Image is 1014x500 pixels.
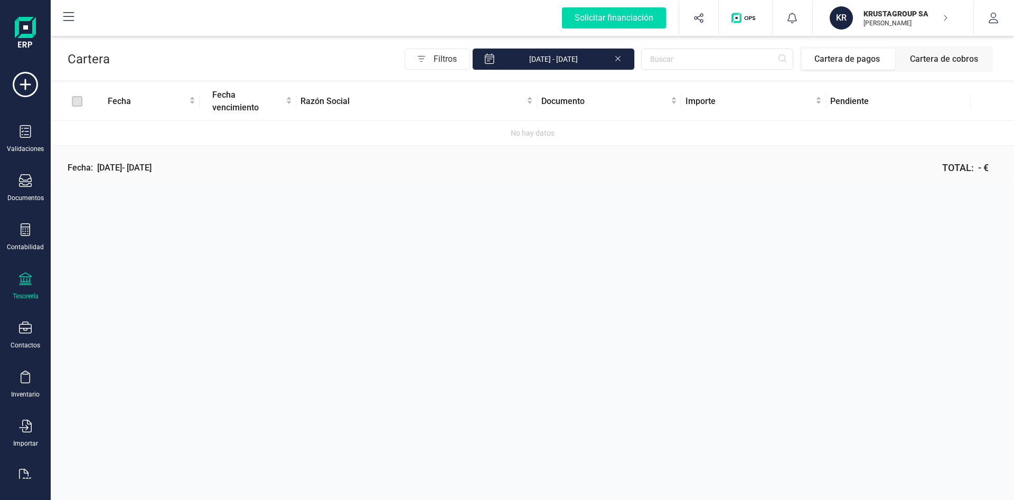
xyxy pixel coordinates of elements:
th: Pendiente [826,82,971,121]
p: KRUSTAGROUP SA [863,8,948,19]
span: Cartera de cobros [897,49,991,70]
div: KR [830,6,853,30]
input: Buscar [641,49,793,70]
div: Contactos [11,341,40,350]
span: Fecha vencimiento [212,89,283,114]
div: Documentos [7,194,44,202]
span: Fecha [108,95,187,108]
button: KRKRUSTAGROUP SA[PERSON_NAME] [825,1,961,35]
div: Importar [13,439,38,448]
span: Filtros [434,49,470,70]
img: Logo de OPS [731,13,759,23]
span: Importe [686,95,813,108]
span: TOTAL: [942,161,997,175]
div: No hay datos [55,127,1010,139]
div: Validaciones [7,145,44,153]
span: Documento [541,95,669,108]
p: [PERSON_NAME] [863,19,948,27]
span: - € [978,161,989,175]
div: Contabilidad [7,243,44,251]
span: [DATE] - [DATE] [97,162,152,174]
div: Solicitar financiación [562,7,666,29]
button: Logo de OPS [725,1,766,35]
span: Razón Social [301,95,524,108]
p: Cartera [68,51,110,68]
span: Cartera de pagos [802,49,895,70]
div: Inventario [11,390,40,399]
button: Filtros [405,49,470,70]
p: Fecha: [68,162,93,174]
div: Tesorería [13,292,39,300]
button: Solicitar financiación [549,1,679,35]
img: Logo Finanedi [15,17,36,51]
